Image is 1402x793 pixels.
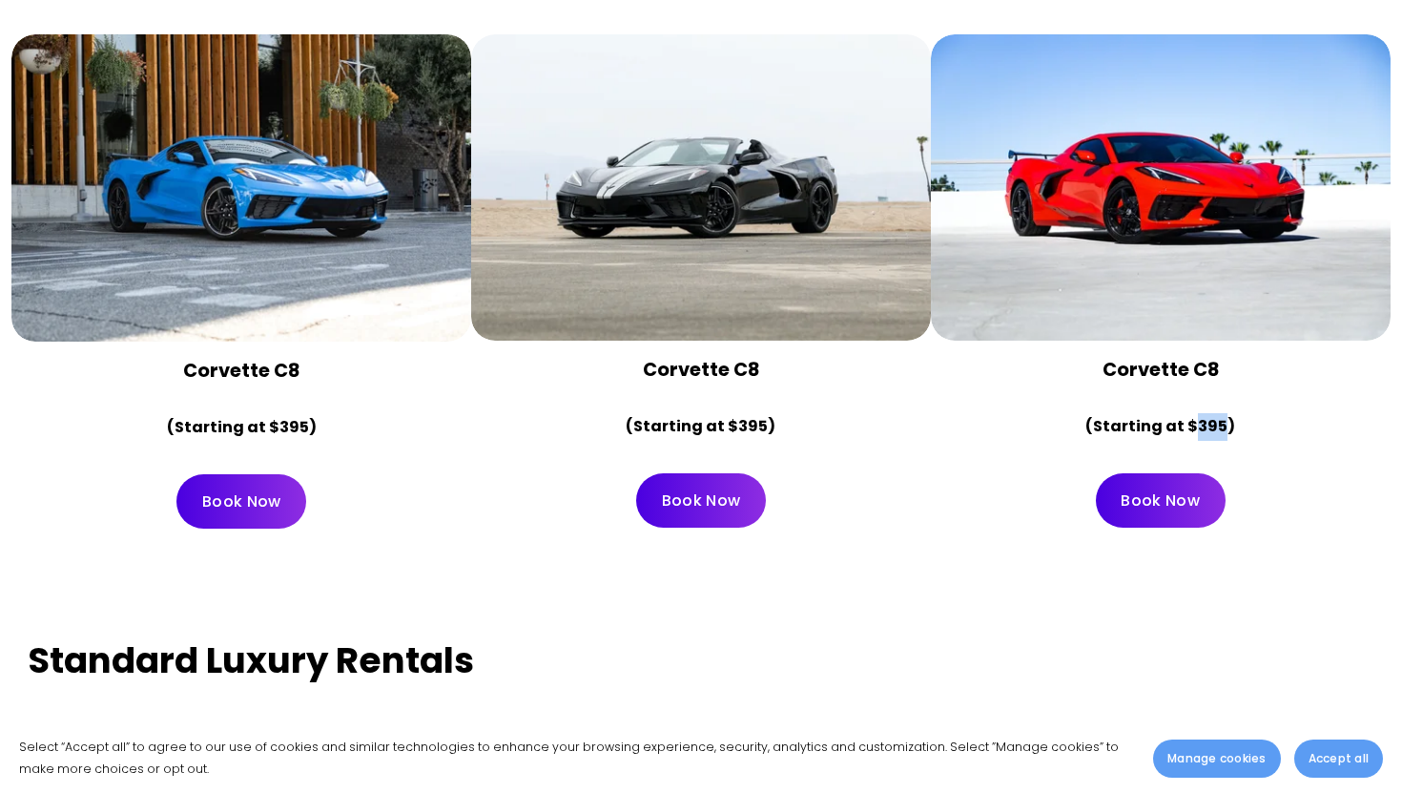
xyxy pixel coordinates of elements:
[176,474,306,529] a: Book Now
[183,358,299,384] strong: Corvette C8
[1153,740,1280,778] button: Manage cookies
[1309,750,1369,767] span: Accept all
[1294,740,1383,778] button: Accept all
[471,34,931,341] button: Sport Cars For Rent in Los Angeles
[626,415,775,437] strong: (Starting at $395)
[1085,415,1235,437] strong: (Starting at $395)
[636,473,766,528] a: Book Now
[1096,473,1226,528] a: Book Now
[1103,357,1219,383] strong: Corvette C8
[643,357,759,383] strong: Corvette C8
[167,416,317,438] strong: (Starting at $395)
[28,636,474,685] strong: Standard Luxury Rentals
[19,737,1134,780] p: Select “Accept all” to agree to our use of cookies and similar technologies to enhance your brows...
[1167,750,1266,767] span: Manage cookies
